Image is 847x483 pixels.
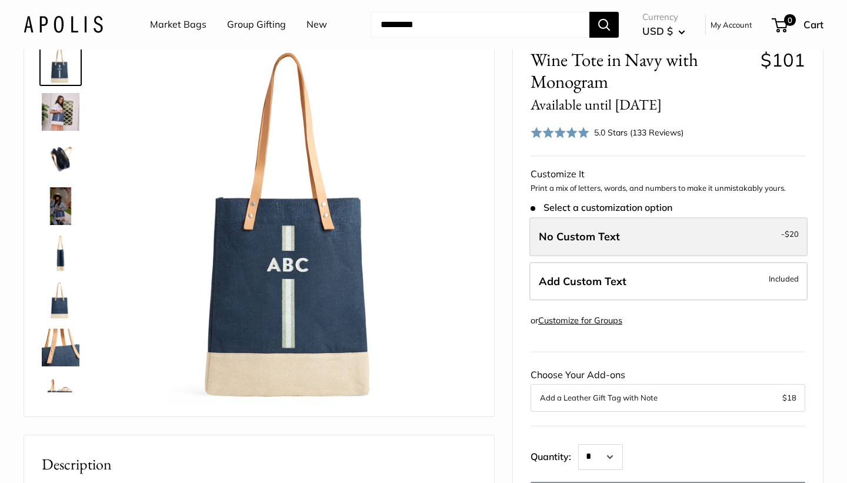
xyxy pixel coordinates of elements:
a: Wine Tote in Navy with Monogram [39,232,82,274]
div: Customize It [531,166,805,183]
button: USD $ [642,22,685,41]
label: Add Custom Text [529,262,808,301]
span: Add Custom Text [539,274,626,288]
div: 5.0 Stars (133 Reviews) [531,124,683,141]
button: Add a Leather Gift Tag with Note [540,391,796,405]
img: Wine Tote in Navy with Monogram [42,187,79,225]
a: Wine Tote in Navy with Monogram [39,279,82,322]
span: No Custom Text [539,230,620,243]
a: Market Bags [150,16,206,34]
img: Wine Tote in Navy with Monogram [42,234,79,272]
span: $20 [785,229,799,239]
img: Wine Tote in Navy with Monogram [118,46,476,405]
a: Wine Tote in Navy with Monogram [39,185,82,227]
span: Select a customization option [531,202,672,213]
div: Choose Your Add-ons [531,366,805,411]
a: 0 Cart [773,15,823,34]
a: My Account [711,18,752,32]
span: Wine Tote in Navy with Monogram [531,49,752,115]
span: - [781,227,799,241]
a: Wine Tote in Navy with Monogram [39,373,82,416]
a: Wine Tote in Navy with Monogram [39,138,82,180]
span: Currency [642,9,685,25]
a: Customize for Groups [538,315,622,326]
label: Quantity: [531,441,578,470]
span: $101 [761,48,805,71]
a: Group Gifting [227,16,286,34]
img: Wine Tote in Navy with Monogram [42,93,79,131]
input: Search... [371,12,589,38]
img: Wine Tote in Navy with Monogram [42,46,79,84]
img: description_The cross stitch has come to symbolize the common thread that connects all global cit... [42,329,79,366]
img: Wine Tote in Navy with Monogram [42,376,79,413]
p: Print a mix of letters, words, and numbers to make it unmistakably yours. [531,183,805,194]
img: Wine Tote in Navy with Monogram [42,282,79,319]
button: Search [589,12,619,38]
a: Wine Tote in Navy with Monogram [39,44,82,86]
a: New [306,16,327,34]
a: Wine Tote in Navy with Monogram [39,91,82,133]
span: 0 [784,14,796,26]
span: $18 [782,393,796,402]
img: Wine Tote in Navy with Monogram [42,140,79,178]
div: 5.0 Stars (133 Reviews) [594,126,683,139]
span: Cart [803,18,823,31]
img: Apolis [24,16,103,33]
small: Available until [DATE] [531,95,662,114]
span: Included [769,272,799,286]
a: description_The cross stitch has come to symbolize the common thread that connects all global cit... [39,326,82,369]
label: Leave Blank [529,217,808,256]
div: or [531,313,622,329]
span: USD $ [642,25,673,37]
h2: Description [42,453,476,476]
